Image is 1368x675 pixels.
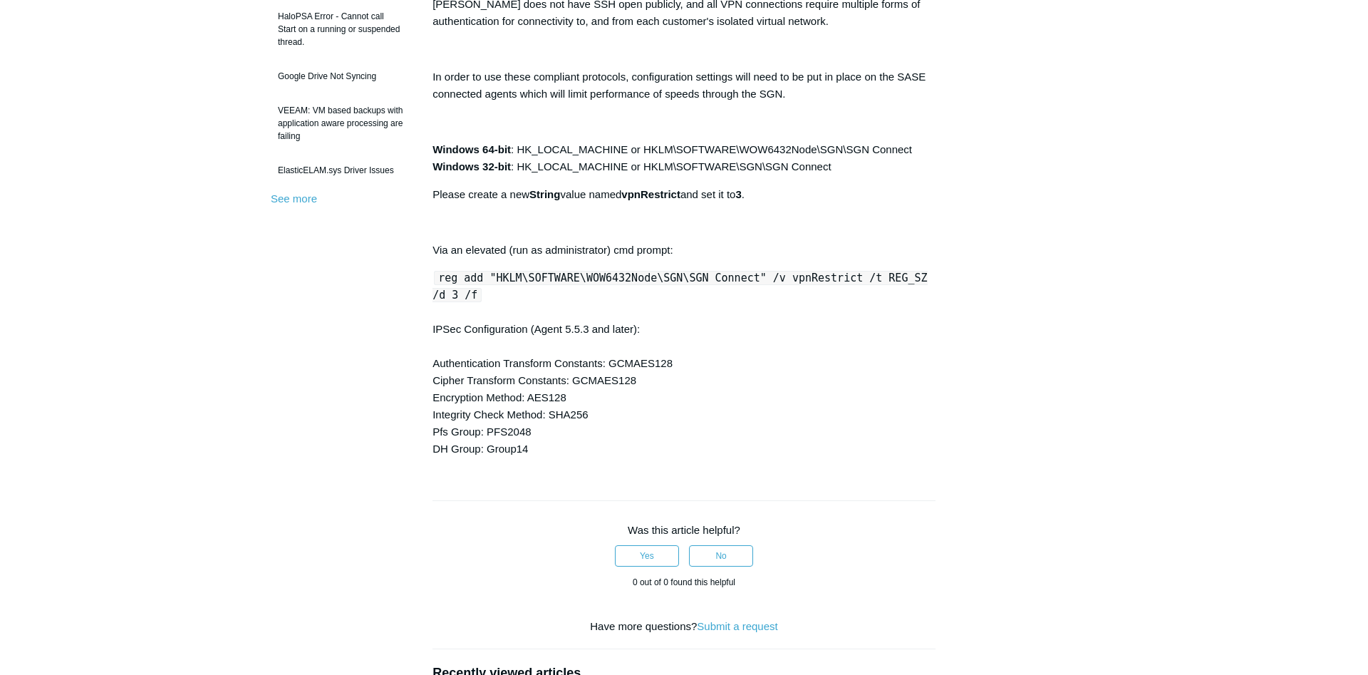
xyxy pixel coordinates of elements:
[432,143,511,155] strong: Windows 64-bit
[529,188,560,200] strong: String
[432,141,936,175] p: : HK_LOCAL_MACHINE or HKLM\SOFTWARE\WOW6432Node\SGN\SGN Connect : HK_LOCAL_MACHINE or HKLM\SOFTWA...
[271,157,411,184] a: ElasticELAM.sys Driver Issues
[432,619,936,635] div: Have more questions?
[432,160,511,172] strong: Windows 32-bit
[271,3,411,56] a: HaloPSA Error - Cannot call Start on a running or suspended thread.
[271,97,411,150] a: VEEAM: VM based backups with application aware processing are failing
[432,186,936,203] p: Please create a new value named and set it to .
[432,68,936,103] p: In order to use these compliant protocols, configuration settings will need to be put in place on...
[432,269,936,458] div: IPSec Configuration (Agent 5.5.3 and later): Authentication Transform Constants: GCMAES128 Cipher...
[615,545,679,567] button: This article was helpful
[271,192,317,205] a: See more
[633,577,735,587] span: 0 out of 0 found this helpful
[628,524,740,536] span: Was this article helpful?
[271,63,411,90] a: Google Drive Not Syncing
[697,620,777,632] a: Submit a request
[735,188,741,200] strong: 3
[621,188,680,200] strong: vpnRestrict
[689,545,753,567] button: This article was not helpful
[432,271,927,302] code: reg add "HKLM\SOFTWARE\WOW6432Node\SGN\SGN Connect" /v vpnRestrict /t REG_SZ /d 3 /f
[432,242,936,259] p: Via an elevated (run as administrator) cmd prompt:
